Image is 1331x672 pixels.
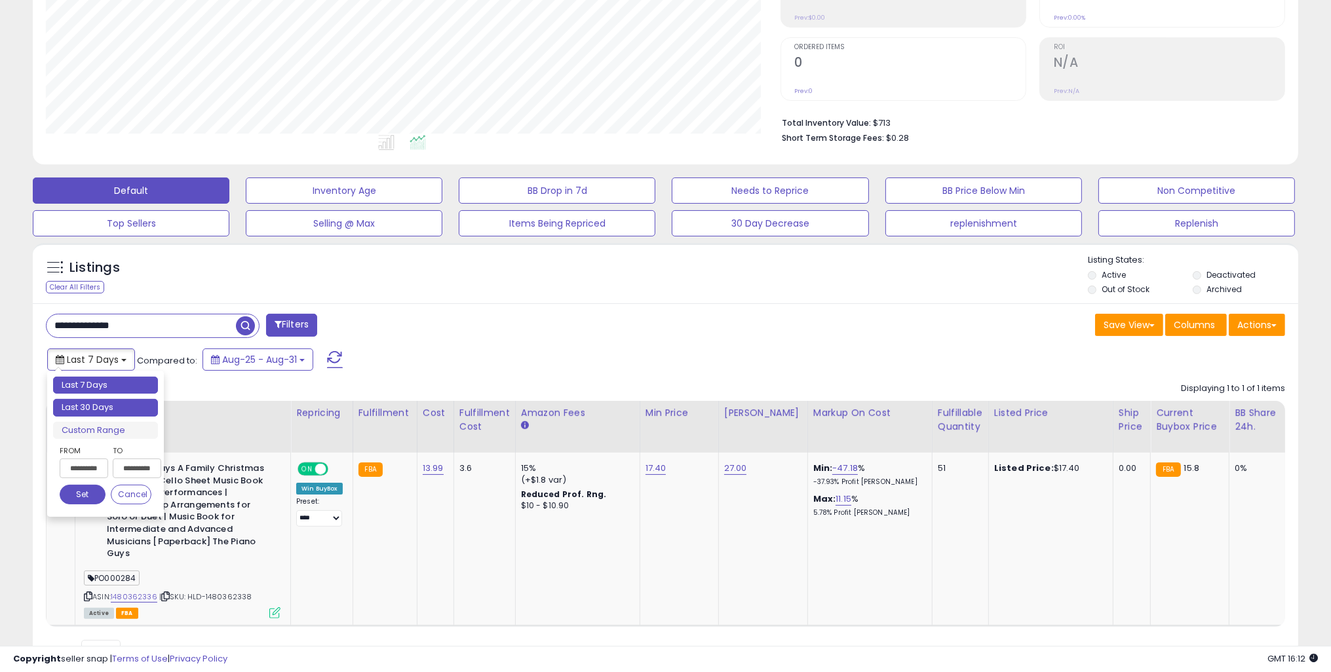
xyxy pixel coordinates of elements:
div: (+$1.8 var) [521,474,630,486]
button: Items Being Repriced [459,210,655,236]
button: Columns [1165,314,1227,336]
span: $0.28 [887,132,910,144]
span: All listings currently available for purchase on Amazon [84,608,114,619]
span: OFF [326,464,347,475]
div: Min Price [646,406,713,420]
div: Ship Price [1119,406,1145,434]
p: Listing States: [1088,254,1298,267]
b: Reduced Prof. Rng. [521,489,607,500]
button: Aug-25 - Aug-31 [203,348,313,371]
div: Clear All Filters [46,281,104,293]
div: $17.40 [994,462,1103,474]
span: | SKU: HLD-1480362338 [159,591,252,602]
span: ROI [1054,44,1284,51]
label: To [113,444,151,457]
div: 51 [938,462,978,474]
a: 13.99 [423,462,444,475]
li: Last 7 Days [53,377,158,394]
span: 2025-09-8 16:12 GMT [1267,652,1318,665]
a: 27.00 [724,462,747,475]
button: Actions [1229,314,1285,336]
li: $713 [782,114,1275,130]
div: Fulfillment [358,406,412,420]
div: Markup on Cost [813,406,927,420]
b: Total Inventory Value: [782,117,872,128]
a: Terms of Use [112,652,168,665]
div: Fulfillment Cost [459,406,510,434]
span: Aug-25 - Aug-31 [222,353,297,366]
a: 1480362336 [111,591,157,603]
button: Non Competitive [1098,177,1295,204]
div: 0.00 [1119,462,1140,474]
div: Amazon Fees [521,406,634,420]
div: Win BuyBox [296,483,343,495]
button: Top Sellers [33,210,229,236]
div: Repricing [296,406,347,420]
span: FBA [116,608,138,619]
h5: Listings [69,259,120,277]
th: The percentage added to the cost of goods (COGS) that forms the calculator for Min & Max prices. [807,401,932,453]
div: Preset: [296,497,343,527]
div: 15% [521,462,630,474]
b: Max: [813,493,836,505]
div: Current Buybox Price [1156,406,1224,434]
h2: N/A [1054,55,1284,73]
div: Cost [423,406,448,420]
div: seller snap | | [13,653,227,665]
span: 15.8 [1184,462,1200,474]
div: % [813,462,922,487]
div: BB Share 24h. [1235,406,1283,434]
p: -37.93% Profit [PERSON_NAME] [813,477,922,487]
span: Ordered Items [795,44,1026,51]
b: Listed Price: [994,462,1054,474]
small: FBA [358,462,383,477]
button: BB Price Below Min [885,177,1082,204]
button: replenishment [885,210,1082,236]
p: 5.78% Profit [PERSON_NAME] [813,508,922,517]
div: [PERSON_NAME] [724,406,802,420]
span: PO000284 [84,570,140,586]
button: Default [33,177,229,204]
b: The Piano Guys A Family Christmas | Piano and Cello Sheet Music Book for Holiday Performances | C... [107,462,266,563]
label: Out of Stock [1102,284,1149,295]
span: ON [299,464,315,475]
label: Archived [1206,284,1242,295]
span: Compared to: [137,354,197,367]
label: Deactivated [1206,269,1256,280]
a: 11.15 [836,493,851,506]
b: Short Term Storage Fees: [782,132,885,143]
button: BB Drop in 7d [459,177,655,204]
span: Columns [1174,318,1215,331]
strong: Copyright [13,652,61,665]
b: Min: [813,462,833,474]
button: Filters [266,314,317,337]
div: $10 - $10.90 [521,500,630,512]
div: Listed Price [994,406,1108,420]
div: ASIN: [84,462,280,617]
div: % [813,493,922,517]
button: Selling @ Max [246,210,442,236]
small: Prev: N/A [1054,87,1079,95]
a: -47.18 [832,462,858,475]
button: 30 Day Decrease [672,210,868,236]
button: Inventory Age [246,177,442,204]
small: FBA [1156,462,1180,477]
span: Last 7 Days [67,353,119,366]
button: Last 7 Days [47,348,135,371]
div: Displaying 1 to 1 of 1 items [1181,383,1285,395]
h2: 0 [795,55,1026,73]
button: Save View [1095,314,1163,336]
div: Title [81,406,285,420]
label: Active [1102,269,1126,280]
div: Fulfillable Quantity [938,406,983,434]
small: Prev: 0.00% [1054,14,1085,22]
button: Needs to Reprice [672,177,868,204]
button: Set [60,485,106,504]
small: Prev: 0 [795,87,813,95]
small: Prev: $0.00 [795,14,826,22]
label: From [60,444,106,457]
div: 0% [1235,462,1278,474]
a: 17.40 [646,462,666,475]
li: Last 30 Days [53,399,158,417]
button: Cancel [111,485,151,504]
